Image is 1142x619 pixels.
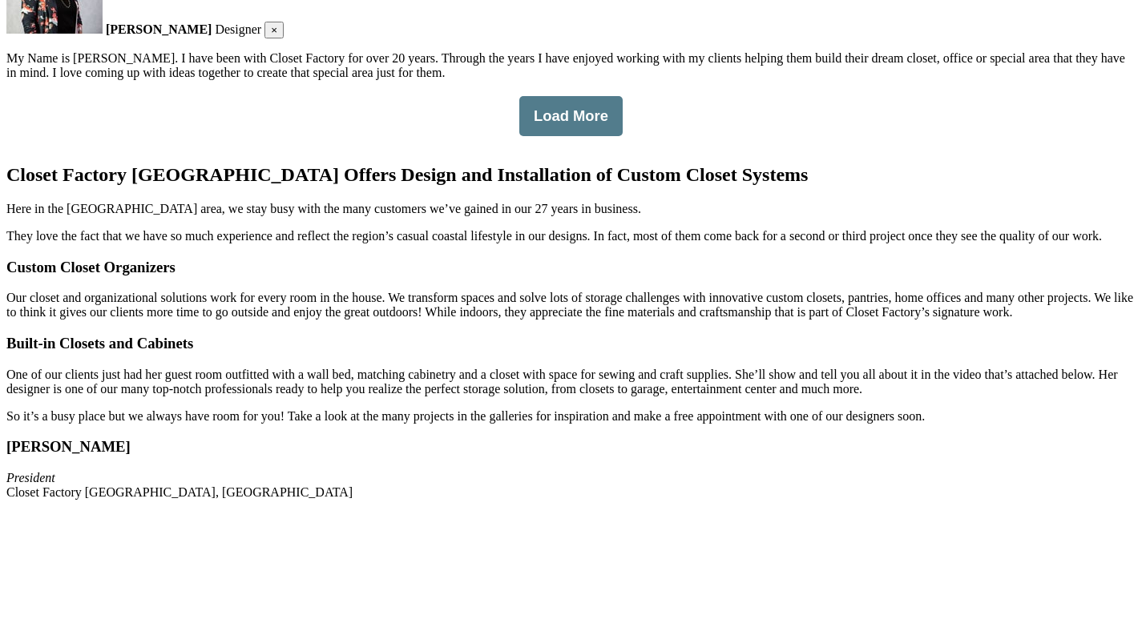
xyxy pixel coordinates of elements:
em: President [6,471,55,484]
p: So it’s a busy place but we always have room for you! Take a look at the many projects in the gal... [6,409,1136,424]
h3: [PERSON_NAME] [6,438,1136,456]
button: Close [264,22,284,38]
p: Closet Factory [GEOGRAPHIC_DATA], [GEOGRAPHIC_DATA] [6,471,1136,500]
p: Here in the [GEOGRAPHIC_DATA] area, we stay busy with the many customers we’ve gained in our 27 y... [6,202,1136,216]
p: They love the fact that we have so much experience and reflect the region’s casual coastal lifest... [6,229,1136,243]
h1: Closet Factory [GEOGRAPHIC_DATA] Offers Design and Installation of Custom Closet Systems [6,164,1136,186]
span: × [271,24,277,36]
p: Our closet and organizational solutions work for every room in the house. We transform spaces and... [6,291,1136,320]
span: Designer [215,22,261,36]
h3: Custom Closet Organizers [6,259,1136,276]
h3: Built-in Closets and Cabinets [6,335,1136,352]
strong: [PERSON_NAME] [106,22,212,36]
p: My Name is [PERSON_NAME]. I have been with Closet Factory for over 20 years. Through the years I ... [6,51,1136,80]
button: Click here to load more staff images [519,96,623,136]
p: One of our clients just had her guest room outfitted with a wall bed, matching cabinetry and a cl... [6,368,1136,396]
